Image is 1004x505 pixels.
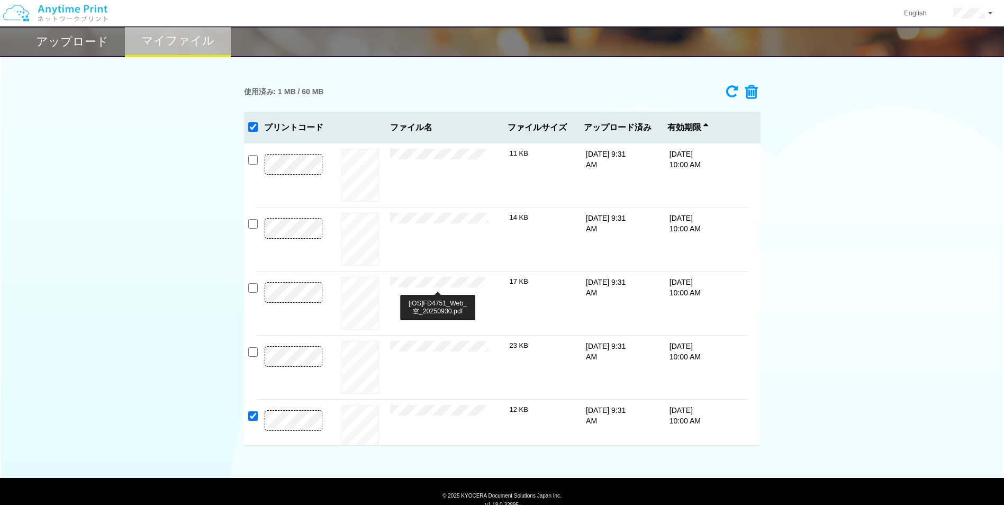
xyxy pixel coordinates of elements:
[584,123,652,132] span: アップロード済み
[670,149,710,170] p: [DATE] 10:00 AM
[586,213,626,234] p: [DATE] 9:31 AM
[510,341,528,349] span: 23 KB
[586,341,626,362] p: [DATE] 9:31 AM
[36,35,108,48] h2: アップロード
[670,405,710,426] p: [DATE] 10:00 AM
[510,277,528,285] span: 17 KB
[586,405,626,426] p: [DATE] 9:31 AM
[442,492,562,499] span: © 2025 KYOCERA Document Solutions Japan Inc.
[510,213,528,221] span: 14 KB
[141,34,214,47] h2: マイファイル
[390,123,503,132] span: ファイル名
[510,149,528,157] span: 11 KB
[670,213,710,234] p: [DATE] 10:00 AM
[670,277,710,298] p: [DATE] 10:00 AM
[257,123,331,132] h3: プリントコード
[670,341,710,362] p: [DATE] 10:00 AM
[586,277,626,298] p: [DATE] 9:31 AM
[510,405,528,413] span: 12 KB
[409,300,467,315] tip-tip: [iOS]FD4751_Web_空_20250930.pdf
[667,123,708,132] span: 有効期限
[586,149,626,170] p: [DATE] 9:31 AM
[508,123,568,132] span: ファイルサイズ
[244,88,324,96] h3: 使用済み: 1 MB / 60 MB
